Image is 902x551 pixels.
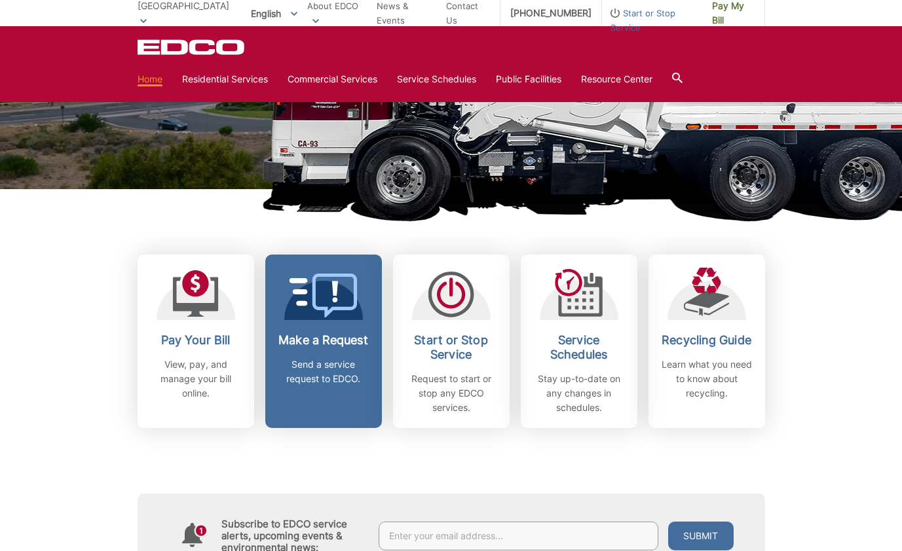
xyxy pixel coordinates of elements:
a: Public Facilities [496,72,561,86]
a: Home [138,72,162,86]
a: Commercial Services [288,72,377,86]
h2: Start or Stop Service [403,333,500,362]
span: English [241,3,307,24]
p: View, pay, and manage your bill online. [147,357,244,400]
a: Recycling Guide Learn what you need to know about recycling. [648,255,765,428]
p: Send a service request to EDCO. [275,357,372,386]
p: Stay up-to-date on any changes in schedules. [531,372,628,415]
p: Request to start or stop any EDCO services. [403,372,500,415]
a: Service Schedules Stay up-to-date on any changes in schedules. [521,255,637,428]
a: EDCD logo. Return to the homepage. [138,39,246,55]
h2: Pay Your Bill [147,333,244,347]
a: Residential Services [182,72,268,86]
h2: Make a Request [275,333,372,347]
a: Resource Center [581,72,652,86]
h2: Service Schedules [531,333,628,362]
a: Service Schedules [397,72,476,86]
input: Enter your email address... [379,522,658,550]
a: Make a Request Send a service request to EDCO. [265,255,382,428]
a: Pay Your Bill View, pay, and manage your bill online. [138,255,254,428]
